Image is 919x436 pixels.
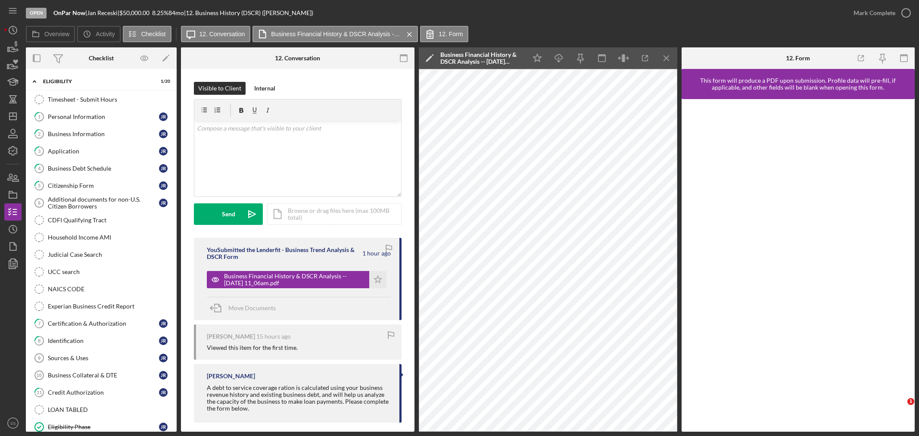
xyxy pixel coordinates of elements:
div: [PERSON_NAME] [207,373,255,380]
a: 9Sources & UsesJR [30,349,172,367]
a: UCC search [30,263,172,280]
a: Judicial Case Search [30,246,172,263]
div: | 12. Business History (DSCR) ([PERSON_NAME]) [184,9,313,16]
div: Business Collateral & DTE [48,372,159,379]
a: 11Credit AuthorizationJR [30,384,172,401]
div: Open [26,8,47,19]
button: 12. Conversation [181,26,251,42]
div: Additional documents for non-U.S. Citizen Borrowers [48,196,159,210]
div: CDFI Qualifying Tract [48,217,172,224]
div: Experian Business Credit Report [48,303,172,310]
a: 5Citizenship FormJR [30,177,172,194]
button: Internal [250,82,280,95]
div: | [53,9,87,16]
div: J R [159,388,168,397]
a: NAICS CODE [30,280,172,298]
div: 84 mo [168,9,184,16]
div: Business Debt Schedule [48,165,159,172]
div: Application [48,148,159,155]
div: Business Financial History & DSCR Analysis -- [DATE] 11_06am.pdf [224,273,365,287]
div: J R [159,112,168,121]
tspan: 3 [38,148,40,154]
div: Business Financial History & DSCR Analysis -- [DATE] 11_06am.pdf [440,51,522,65]
button: Visible to Client [194,82,246,95]
div: Checklist [89,55,114,62]
button: Business Financial History & DSCR Analysis -- [DATE] 11_06am.pdf [207,271,386,288]
div: A debt to service coverage ration is calculated using your business revenue history and existing ... [207,384,391,412]
div: J R [159,319,168,328]
div: 12. Form [786,55,810,62]
div: J R [159,199,168,207]
div: Credit Authorization [48,389,159,396]
label: Overview [44,31,69,37]
span: 1 [907,398,914,405]
a: Experian Business Credit Report [30,298,172,315]
tspan: 7 [38,321,41,326]
tspan: 11 [37,389,42,395]
button: Business Financial History & DSCR Analysis -- [DATE] 11_06am.pdf [252,26,418,42]
button: Mark Complete [845,4,915,22]
div: Internal [254,82,275,95]
a: 4Business Debt ScheduleJR [30,160,172,177]
button: Send [194,203,263,225]
a: 8IdentificationJR [30,332,172,349]
div: Household Income AMI [48,234,172,241]
div: 12. Conversation [275,55,320,62]
label: 12. Conversation [199,31,245,37]
time: 2025-08-26 01:35 [256,333,291,340]
span: Move Documents [228,304,276,311]
div: You Submitted the Lenderfit - Business Trend Analysis & DSCR Form [207,246,361,260]
a: 3ApplicationJR [30,143,172,160]
div: J R [159,423,168,431]
label: Activity [96,31,115,37]
div: J R [159,130,168,138]
a: Timesheet - Submit Hours [30,91,172,108]
text: SS [10,421,16,426]
div: $50,000.00 [119,9,152,16]
div: J R [159,354,168,362]
a: 2Business InformationJR [30,125,172,143]
div: J R [159,181,168,190]
tspan: 10 [36,373,41,378]
div: J R [159,164,168,173]
div: J R [159,147,168,156]
time: 2025-08-26 15:06 [362,250,391,257]
a: 7Certification & AuthorizationJR [30,315,172,332]
div: Judicial Case Search [48,251,172,258]
b: OnPar Now [53,9,85,16]
tspan: 1 [38,114,40,119]
a: LOAN TABLED [30,401,172,418]
button: 12. Form [420,26,468,42]
a: 10Business Collateral & DTEJR [30,367,172,384]
div: NAICS CODE [48,286,172,293]
iframe: Intercom live chat [890,398,910,419]
a: Household Income AMI [30,229,172,246]
div: Identification [48,337,159,344]
div: Business Information [48,131,159,137]
div: Eligibility Phase [48,424,159,430]
div: Visible to Client [198,82,241,95]
div: Timesheet - Submit Hours [48,96,172,103]
div: This form will produce a PDF upon submission. Profile data will pre-fill, if applicable, and othe... [686,77,911,91]
tspan: 2 [38,131,40,137]
div: Viewed this item for the first time. [207,344,298,351]
button: Move Documents [207,297,284,319]
button: SS [4,414,22,432]
div: Citizenship Form [48,182,159,189]
a: Eligibility PhaseJR [30,418,172,436]
button: Activity [77,26,120,42]
div: LOAN TABLED [48,406,172,413]
div: J R [159,336,168,345]
iframe: Lenderfit form [690,108,907,423]
div: Mark Complete [854,4,895,22]
tspan: 6 [38,200,40,206]
a: 6Additional documents for non-U.S. Citizen BorrowersJR [30,194,172,212]
tspan: 4 [38,165,41,171]
tspan: 9 [38,355,40,361]
label: Business Financial History & DSCR Analysis -- [DATE] 11_06am.pdf [271,31,400,37]
div: Send [222,203,235,225]
label: 12. Form [439,31,463,37]
button: Checklist [123,26,171,42]
div: Certification & Authorization [48,320,159,327]
div: [PERSON_NAME] [207,333,255,340]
